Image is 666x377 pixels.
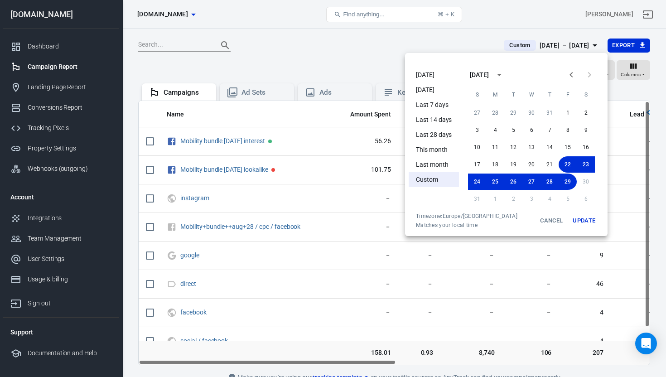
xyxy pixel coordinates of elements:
[522,174,541,190] button: 27
[541,122,559,138] button: 7
[409,157,459,172] li: Last month
[409,97,459,112] li: Last 7 days
[416,222,517,229] span: Matches your local time
[562,66,580,84] button: Previous month
[559,156,577,173] button: 22
[541,139,559,155] button: 14
[487,86,503,104] span: Monday
[522,105,541,121] button: 30
[577,122,595,138] button: 9
[468,156,486,173] button: 17
[468,174,486,190] button: 24
[577,105,595,121] button: 2
[635,333,657,354] div: Open Intercom Messenger
[486,174,504,190] button: 25
[541,105,559,121] button: 31
[523,86,540,104] span: Wednesday
[541,86,558,104] span: Thursday
[578,86,594,104] span: Saturday
[537,213,566,229] button: Cancel
[470,70,489,80] div: [DATE]
[505,86,521,104] span: Tuesday
[504,122,522,138] button: 5
[409,82,459,97] li: [DATE]
[409,172,459,187] li: Custom
[486,139,504,155] button: 11
[409,127,459,142] li: Last 28 days
[492,67,507,82] button: calendar view is open, switch to year view
[409,112,459,127] li: Last 14 days
[469,86,485,104] span: Sunday
[577,156,595,173] button: 23
[541,156,559,173] button: 21
[522,139,541,155] button: 13
[468,105,486,121] button: 27
[409,142,459,157] li: This month
[486,105,504,121] button: 28
[416,213,517,220] div: Timezone: Europe/[GEOGRAPHIC_DATA]
[559,174,577,190] button: 29
[409,68,459,82] li: [DATE]
[559,122,577,138] button: 8
[522,156,541,173] button: 20
[569,213,598,229] button: Update
[468,122,486,138] button: 3
[486,122,504,138] button: 4
[504,156,522,173] button: 19
[504,139,522,155] button: 12
[504,105,522,121] button: 29
[486,156,504,173] button: 18
[559,105,577,121] button: 1
[504,174,522,190] button: 26
[577,139,595,155] button: 16
[541,174,559,190] button: 28
[560,86,576,104] span: Friday
[468,139,486,155] button: 10
[559,139,577,155] button: 15
[522,122,541,138] button: 6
